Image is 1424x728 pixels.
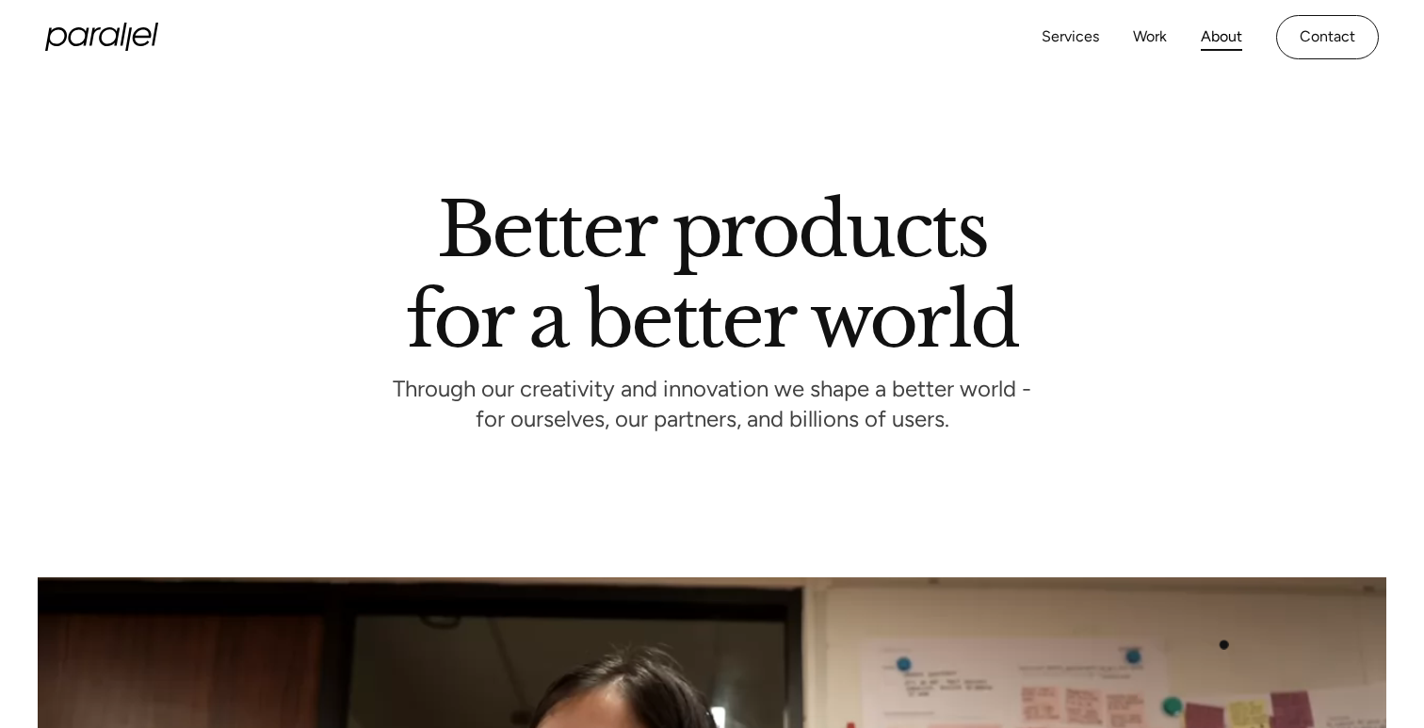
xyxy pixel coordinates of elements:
[1042,24,1099,51] a: Services
[393,380,1031,432] p: Through our creativity and innovation we shape a better world - for ourselves, our partners, and ...
[1133,24,1167,51] a: Work
[1276,15,1379,59] a: Contact
[1201,24,1242,51] a: About
[45,23,158,51] a: home
[406,202,1017,348] h1: Better products for a better world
